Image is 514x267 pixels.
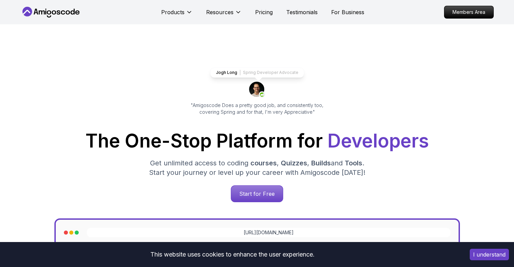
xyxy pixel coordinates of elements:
[26,132,488,150] h1: The One-Stop Platform for
[255,8,273,16] a: Pricing
[144,158,371,177] p: Get unlimited access to coding , , and . Start your journey or level up your career with Amigosco...
[231,185,283,202] a: Start for Free
[331,8,364,16] a: For Business
[206,8,242,22] button: Resources
[250,159,277,167] span: courses
[281,159,307,167] span: Quizzes
[206,8,234,16] p: Resources
[5,247,460,262] div: This website uses cookies to enhance the user experience.
[231,186,283,202] p: Start for Free
[327,130,429,152] span: Developers
[345,159,362,167] span: Tools
[470,249,509,260] button: Accept cookies
[249,82,265,98] img: josh long
[216,70,237,75] p: Jogh Long
[286,8,318,16] a: Testimonials
[243,70,298,75] p: Spring Developer Advocate
[444,6,493,18] p: Members Area
[444,6,494,19] a: Members Area
[161,8,193,22] button: Products
[244,229,294,236] a: [URL][DOMAIN_NAME]
[181,102,333,115] p: "Amigoscode Does a pretty good job, and consistently too, covering Spring and for that, I'm very ...
[311,159,331,167] span: Builds
[161,8,185,16] p: Products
